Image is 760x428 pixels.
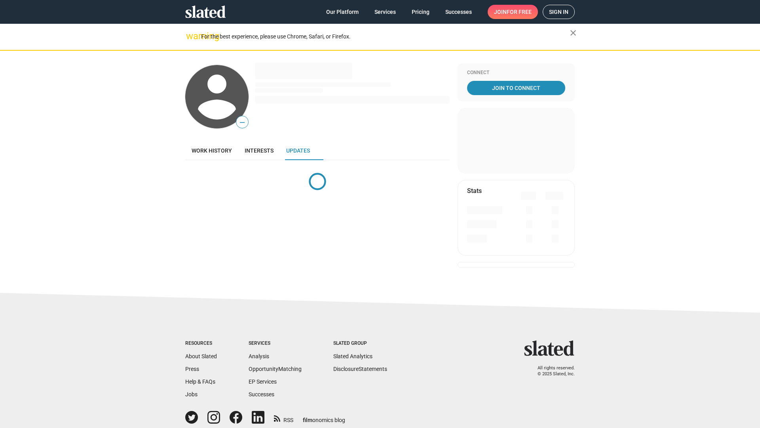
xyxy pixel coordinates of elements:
div: Connect [467,70,565,76]
a: Our Platform [320,5,365,19]
div: Resources [185,340,217,347]
a: About Slated [185,353,217,359]
a: Sign in [543,5,575,19]
mat-icon: warning [186,31,196,41]
a: Pricing [405,5,436,19]
a: Join To Connect [467,81,565,95]
div: Services [249,340,302,347]
a: Analysis [249,353,269,359]
span: Work history [192,147,232,154]
span: Successes [445,5,472,19]
span: — [236,117,248,128]
a: Slated Analytics [333,353,372,359]
a: RSS [274,412,293,424]
span: Our Platform [326,5,359,19]
a: Work history [185,141,238,160]
a: OpportunityMatching [249,366,302,372]
a: Press [185,366,199,372]
span: Pricing [412,5,429,19]
a: Jobs [185,391,198,397]
a: Successes [249,391,274,397]
span: Services [374,5,396,19]
span: for free [507,5,532,19]
p: All rights reserved. © 2025 Slated, Inc. [529,365,575,377]
span: film [303,417,312,423]
a: Updates [280,141,316,160]
span: Updates [286,147,310,154]
a: Help & FAQs [185,378,215,385]
div: Slated Group [333,340,387,347]
a: DisclosureStatements [333,366,387,372]
span: Join To Connect [469,81,564,95]
a: Services [368,5,402,19]
mat-icon: close [568,28,578,38]
a: filmonomics blog [303,410,345,424]
a: EP Services [249,378,277,385]
mat-card-title: Stats [467,187,482,195]
a: Joinfor free [488,5,538,19]
span: Sign in [549,5,568,19]
a: Successes [439,5,478,19]
a: Interests [238,141,280,160]
span: Interests [245,147,274,154]
div: For the best experience, please use Chrome, Safari, or Firefox. [201,31,570,42]
span: Join [494,5,532,19]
